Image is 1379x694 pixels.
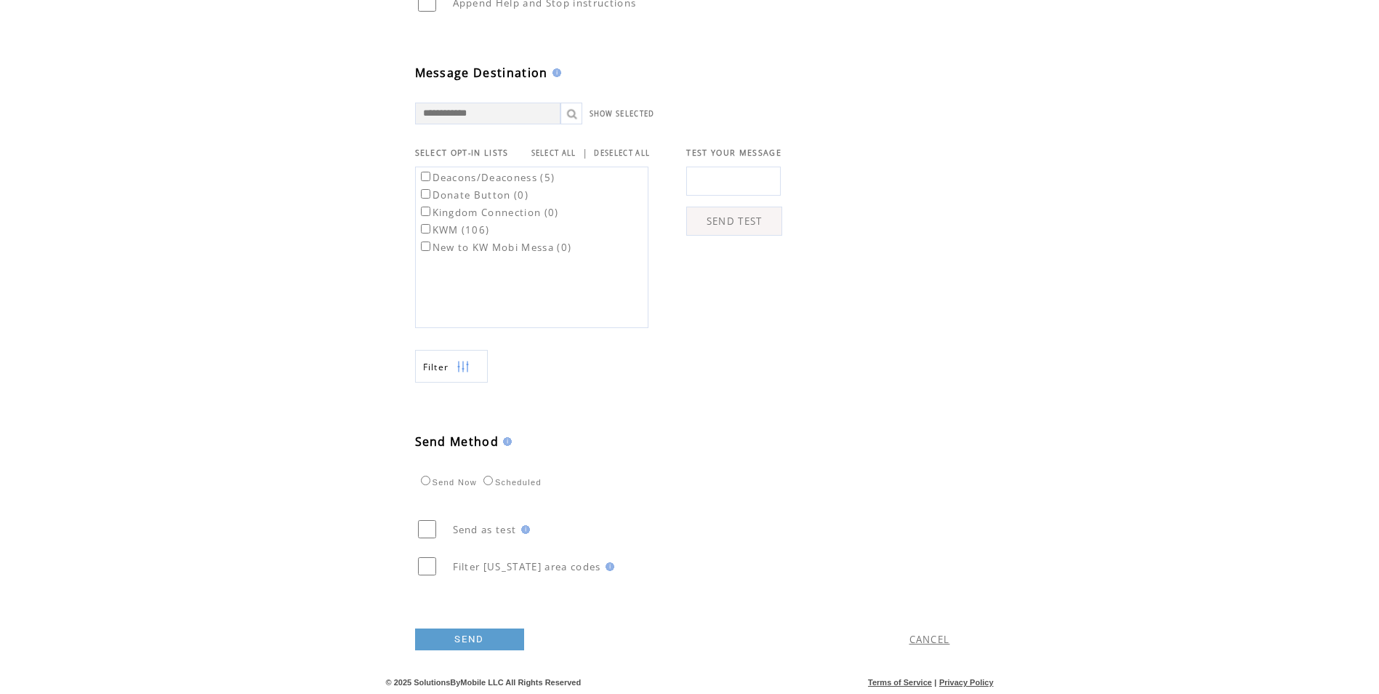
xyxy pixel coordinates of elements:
[418,188,529,202] label: Donate Button (0)
[934,678,936,687] span: |
[686,207,782,236] a: SEND TEST
[421,242,430,251] input: New to KW Mobi Messa (0)
[421,476,430,485] input: Send Now
[421,172,430,181] input: Deacons/Deaconess (5)
[417,478,477,487] label: Send Now
[582,146,588,159] span: |
[531,148,576,158] a: SELECT ALL
[939,678,994,687] a: Privacy Policy
[480,478,542,487] label: Scheduled
[421,207,430,216] input: Kingdom Connection (0)
[909,633,950,646] a: CANCEL
[590,109,655,119] a: SHOW SELECTED
[868,678,932,687] a: Terms of Service
[548,68,561,77] img: help.gif
[601,562,614,571] img: help.gif
[457,351,470,383] img: filters.png
[594,148,650,158] a: DESELECT ALL
[415,629,524,650] a: SEND
[415,148,509,158] span: SELECT OPT-IN LISTS
[418,223,490,236] label: KWM (106)
[483,476,493,485] input: Scheduled
[499,437,512,446] img: help.gif
[415,434,499,450] span: Send Method
[418,171,555,184] label: Deacons/Deaconess (5)
[517,525,530,534] img: help.gif
[421,224,430,234] input: KWM (106)
[415,350,488,383] a: Filter
[418,241,572,254] label: New to KW Mobi Messa (0)
[415,65,548,81] span: Message Destination
[386,678,582,687] span: © 2025 SolutionsByMobile LLC All Rights Reserved
[423,361,449,373] span: Show filters
[421,189,430,199] input: Donate Button (0)
[686,148,781,158] span: TEST YOUR MESSAGE
[453,560,601,573] span: Filter [US_STATE] area codes
[418,206,559,219] label: Kingdom Connection (0)
[453,523,517,536] span: Send as test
